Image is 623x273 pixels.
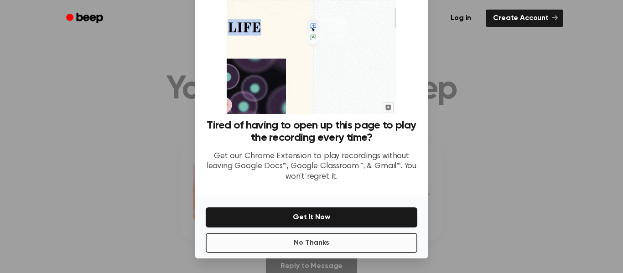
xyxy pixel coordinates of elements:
[486,10,563,27] a: Create Account
[60,10,111,27] a: Beep
[206,119,417,144] h3: Tired of having to open up this page to play the recording every time?
[206,151,417,182] p: Get our Chrome Extension to play recordings without leaving Google Docs™, Google Classroom™, & Gm...
[206,233,417,253] button: No Thanks
[206,207,417,227] button: Get It Now
[441,8,480,29] a: Log in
